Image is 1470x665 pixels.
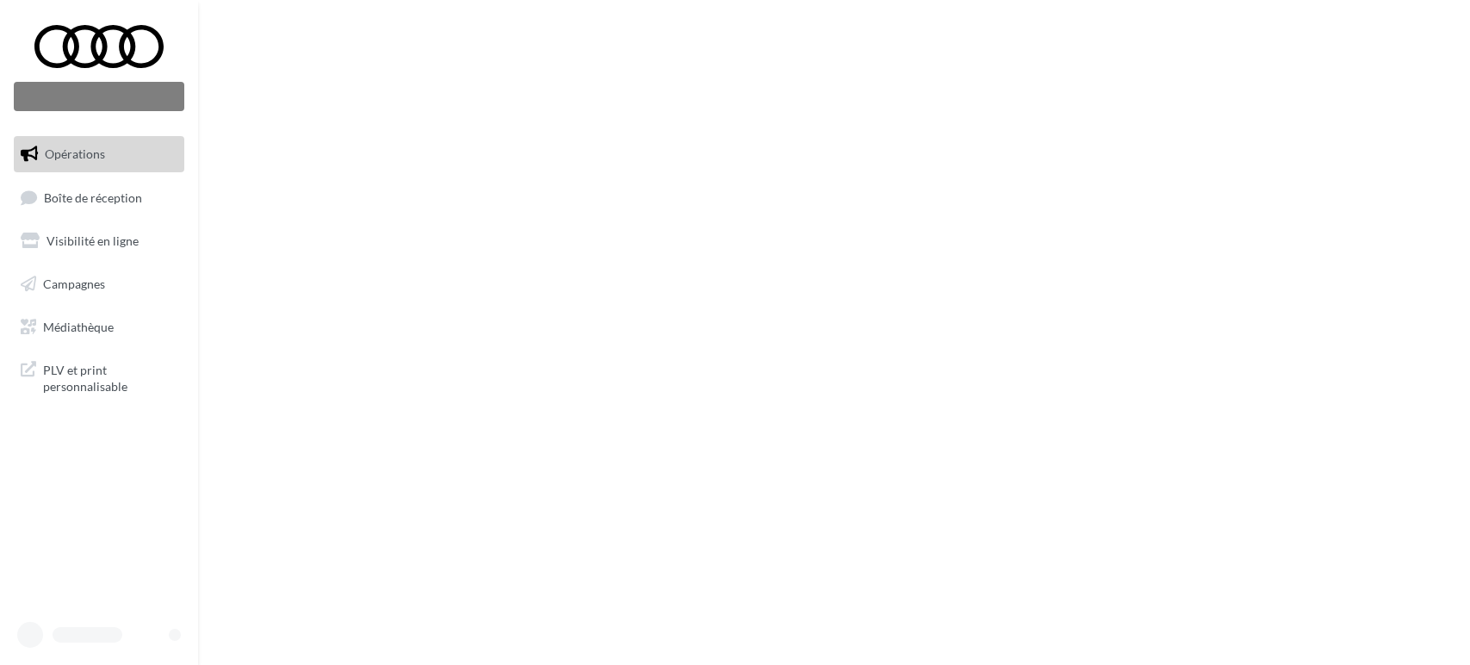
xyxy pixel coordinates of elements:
div: Nouvelle campagne [14,82,184,111]
a: Boîte de réception [10,179,188,216]
a: Opérations [10,136,188,172]
span: Opérations [45,146,105,161]
span: Visibilité en ligne [47,233,139,248]
a: Visibilité en ligne [10,223,188,259]
span: PLV et print personnalisable [43,358,177,395]
span: Médiathèque [43,319,114,333]
span: Campagnes [43,277,105,291]
span: Boîte de réception [44,190,142,204]
a: Médiathèque [10,309,188,345]
a: Campagnes [10,266,188,302]
a: PLV et print personnalisable [10,351,188,402]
